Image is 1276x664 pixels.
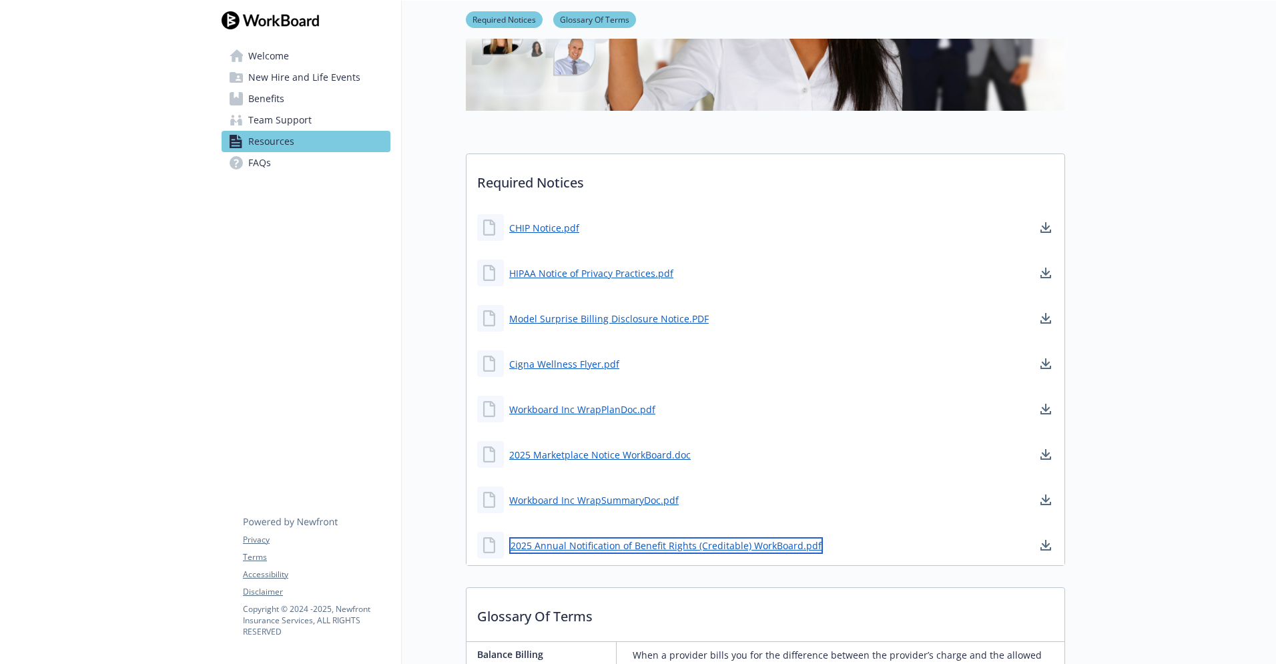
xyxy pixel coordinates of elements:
[466,154,1064,204] p: Required Notices
[1038,401,1054,417] a: download document
[509,221,579,235] a: CHIP Notice.pdf
[1038,220,1054,236] a: download document
[222,131,390,152] a: Resources
[248,88,284,109] span: Benefits
[477,647,611,661] p: Balance Billing
[509,448,691,462] a: 2025 Marketplace Notice WorkBoard.doc
[509,357,619,371] a: Cigna Wellness Flyer.pdf
[248,45,289,67] span: Welcome
[466,13,543,25] a: Required Notices
[466,588,1064,637] p: Glossary Of Terms
[248,131,294,152] span: Resources
[248,67,360,88] span: New Hire and Life Events
[248,152,271,174] span: FAQs
[509,312,709,326] a: Model Surprise Billing Disclosure Notice.PDF
[1038,265,1054,281] a: download document
[509,402,655,416] a: Workboard Inc WrapPlanDoc.pdf
[222,152,390,174] a: FAQs
[1038,356,1054,372] a: download document
[243,603,390,637] p: Copyright © 2024 - 2025 , Newfront Insurance Services, ALL RIGHTS RESERVED
[248,109,312,131] span: Team Support
[553,13,636,25] a: Glossary Of Terms
[1038,310,1054,326] a: download document
[222,45,390,67] a: Welcome
[1038,537,1054,553] a: download document
[509,537,823,554] a: 2025 Annual Notification of Benefit Rights (Creditable) WorkBoard.pdf
[243,586,390,598] a: Disclaimer
[222,109,390,131] a: Team Support
[509,493,679,507] a: Workboard Inc WrapSummaryDoc.pdf
[243,551,390,563] a: Terms
[222,67,390,88] a: New Hire and Life Events
[222,88,390,109] a: Benefits
[243,569,390,581] a: Accessibility
[1038,492,1054,508] a: download document
[509,266,673,280] a: HIPAA Notice of Privacy Practices.pdf
[1038,446,1054,462] a: download document
[243,534,390,546] a: Privacy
